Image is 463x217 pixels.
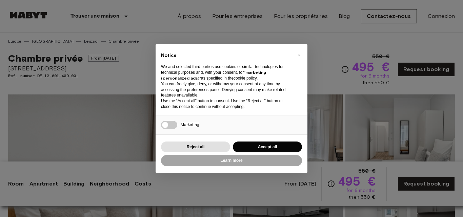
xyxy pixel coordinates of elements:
a: cookie policy [234,76,257,81]
strong: “marketing (personalized ads)” [161,70,266,81]
span: × [298,51,300,59]
button: Reject all [161,142,230,153]
button: Accept all [233,142,302,153]
button: Learn more [161,155,302,166]
h2: Notice [161,52,291,59]
span: Marketing [181,122,199,127]
p: You can freely give, deny, or withdraw your consent at any time by accessing the preferences pane... [161,81,291,98]
p: We and selected third parties use cookies or similar technologies for technical purposes and, wit... [161,64,291,81]
p: Use the “Accept all” button to consent. Use the “Reject all” button or close this notice to conti... [161,98,291,110]
button: Close this notice [293,49,304,60]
